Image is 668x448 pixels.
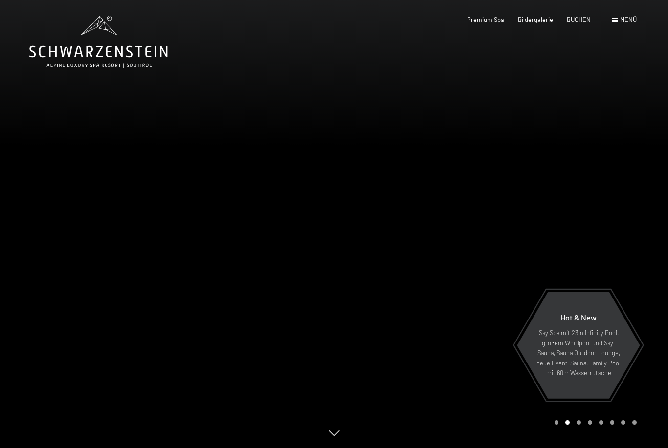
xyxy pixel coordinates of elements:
[632,420,637,425] div: Carousel Page 8
[599,420,603,425] div: Carousel Page 5
[588,420,592,425] div: Carousel Page 4
[516,292,641,399] a: Hot & New Sky Spa mit 23m Infinity Pool, großem Whirlpool und Sky-Sauna, Sauna Outdoor Lounge, ne...
[551,420,637,425] div: Carousel Pagination
[518,16,553,23] a: Bildergalerie
[621,420,625,425] div: Carousel Page 7
[467,16,504,23] a: Premium Spa
[610,420,615,425] div: Carousel Page 6
[560,313,597,322] span: Hot & New
[620,16,637,23] span: Menü
[565,420,570,425] div: Carousel Page 2 (Current Slide)
[555,420,559,425] div: Carousel Page 1
[567,16,591,23] a: BUCHEN
[577,420,581,425] div: Carousel Page 3
[536,328,621,378] p: Sky Spa mit 23m Infinity Pool, großem Whirlpool und Sky-Sauna, Sauna Outdoor Lounge, neue Event-S...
